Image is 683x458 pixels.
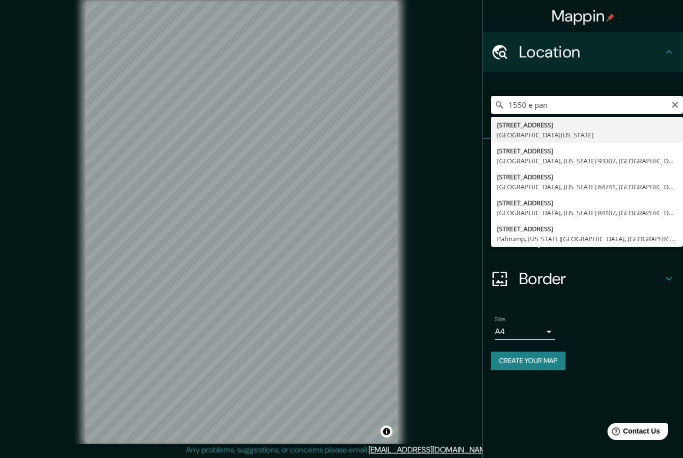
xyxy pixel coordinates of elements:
h4: Border [519,269,663,289]
div: [STREET_ADDRESS] [497,198,677,208]
div: Style [483,179,683,219]
h4: Location [519,42,663,62]
button: Clear [671,99,679,109]
h4: Layout [519,229,663,249]
p: Any problems, suggestions, or concerns please email . [186,444,493,456]
label: Size [495,315,505,324]
div: [STREET_ADDRESS] [497,224,677,234]
div: Pins [483,139,683,179]
input: Pick your city or area [491,96,683,114]
div: [GEOGRAPHIC_DATA], [US_STATE] 84107, [GEOGRAPHIC_DATA] [497,208,677,218]
div: Layout [483,219,683,259]
div: A4 [495,324,555,340]
div: [GEOGRAPHIC_DATA], [US_STATE] 64741, [GEOGRAPHIC_DATA] [497,182,677,192]
div: Location [483,32,683,72]
img: pin-icon.png [606,13,614,21]
div: [GEOGRAPHIC_DATA][US_STATE] [497,130,677,140]
div: [STREET_ADDRESS] [497,120,677,130]
div: Pahrump, [US_STATE][GEOGRAPHIC_DATA], [GEOGRAPHIC_DATA] [497,234,677,244]
button: Create your map [491,352,565,370]
iframe: Help widget launcher [594,419,672,447]
div: [GEOGRAPHIC_DATA], [US_STATE] 93307, [GEOGRAPHIC_DATA] [497,156,677,166]
div: Border [483,259,683,299]
canvas: Map [85,1,397,443]
a: [EMAIL_ADDRESS][DOMAIN_NAME] [368,445,492,455]
div: [STREET_ADDRESS] [497,146,677,156]
button: Toggle attribution [380,426,392,438]
h4: Mappin [551,6,615,26]
div: [STREET_ADDRESS] [497,172,677,182]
